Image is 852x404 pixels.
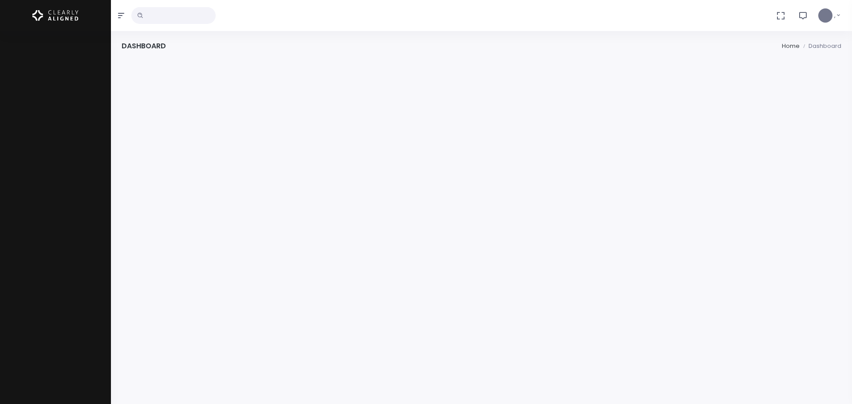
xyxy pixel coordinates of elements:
[782,42,800,51] li: Home
[122,42,166,50] h4: Dashboard
[32,6,79,25] img: Logo Horizontal
[800,42,841,51] li: Dashboard
[834,11,836,20] span: ,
